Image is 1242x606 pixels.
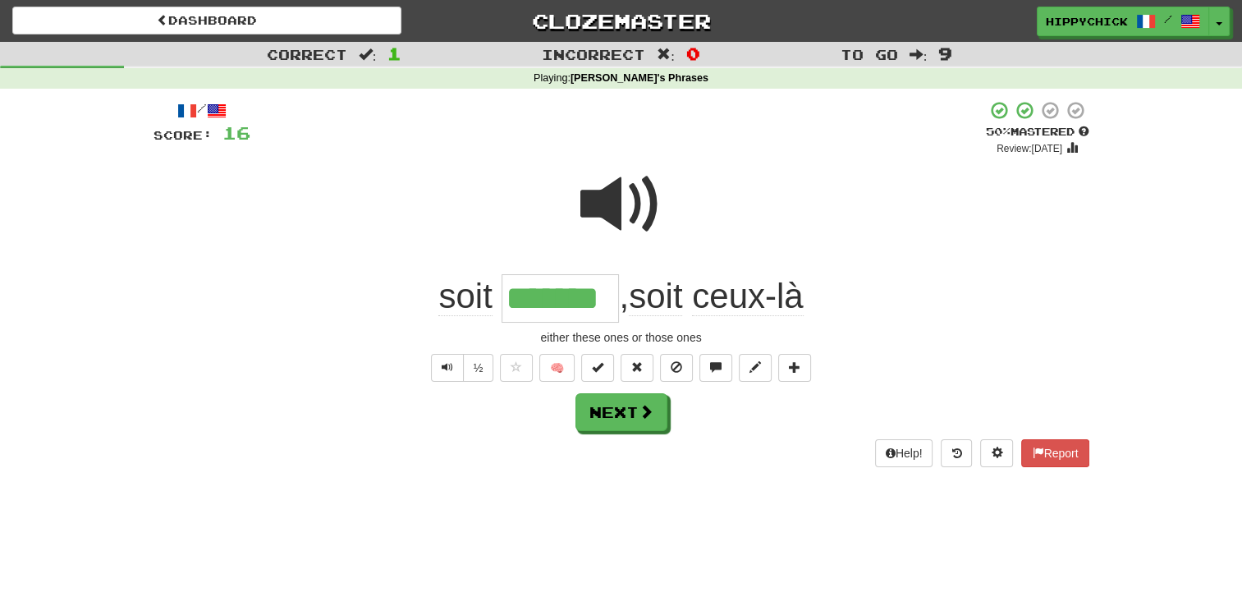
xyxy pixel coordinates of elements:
div: Text-to-speech controls [428,354,494,382]
span: HippyChick [1046,14,1128,29]
button: Help! [875,439,933,467]
span: / [1164,13,1172,25]
span: 0 [686,44,700,63]
a: Clozemaster [426,7,815,35]
span: Correct [267,46,347,62]
button: ½ [463,354,494,382]
span: ceux-là [692,277,803,316]
span: : [910,48,928,62]
span: Score: [154,128,213,142]
button: Favorite sentence (alt+f) [500,354,533,382]
button: Next [575,393,667,431]
small: Review: [DATE] [997,143,1062,154]
button: Play sentence audio (ctl+space) [431,354,464,382]
span: 16 [222,122,250,143]
button: Ignore sentence (alt+i) [660,354,693,382]
span: : [657,48,675,62]
strong: [PERSON_NAME]'s Phrases [571,72,708,84]
span: , [619,277,803,316]
button: Round history (alt+y) [941,439,972,467]
button: Add to collection (alt+a) [778,354,811,382]
span: soit [438,277,492,316]
button: Report [1021,439,1088,467]
div: / [154,100,250,121]
span: : [359,48,377,62]
button: Discuss sentence (alt+u) [699,354,732,382]
span: To go [841,46,898,62]
span: 1 [387,44,401,63]
span: soit [629,277,682,316]
div: Mastered [986,125,1089,140]
button: Reset to 0% Mastered (alt+r) [621,354,653,382]
span: 9 [938,44,952,63]
span: 50 % [986,125,1011,138]
span: Incorrect [542,46,645,62]
a: HippyChick / [1037,7,1209,36]
div: either these ones or those ones [154,329,1089,346]
button: Edit sentence (alt+d) [739,354,772,382]
button: Set this sentence to 100% Mastered (alt+m) [581,354,614,382]
button: 🧠 [539,354,575,382]
a: Dashboard [12,7,401,34]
